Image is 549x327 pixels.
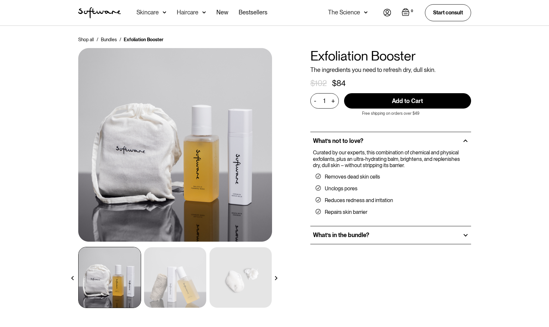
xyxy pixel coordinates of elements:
[362,111,419,116] p: Free shipping on orders over $49
[344,93,471,109] input: Add to Cart
[313,149,466,168] p: Curated by our experts, this combination of chemical and physical exfoliants, plus an ultra-hydra...
[310,48,471,64] h1: Exfoliation Booster
[328,9,360,16] div: The Science
[402,8,414,17] a: Open cart
[313,232,369,239] h2: What’s in the bundle?
[314,97,318,105] div: -
[425,4,471,21] a: Start consult
[316,209,466,215] li: Repairs skin barrier
[330,97,337,105] div: +
[78,36,94,43] a: Shop all
[97,36,98,43] div: /
[316,174,466,180] li: Removes dead skin cells
[119,36,121,43] div: /
[316,197,466,204] li: Reduces redness and irritation
[313,137,363,145] h2: What’s not to love?
[137,9,159,16] div: Skincare
[315,79,327,88] div: 102
[337,79,346,88] div: 84
[163,9,166,16] img: arrow down
[310,79,315,88] div: $
[364,9,368,16] img: arrow down
[177,9,198,16] div: Haircare
[70,276,75,280] img: arrow left
[316,185,466,192] li: Unclogs pores
[332,79,337,88] div: $
[310,66,471,74] p: The ingredients you need to refresh dry, dull skin.
[78,7,121,18] a: home
[101,36,117,43] a: Bundles
[202,9,206,16] img: arrow down
[78,7,121,18] img: Software Logo
[410,8,414,14] div: 0
[274,276,278,280] img: arrow right
[124,36,163,43] div: Exfoliation Booster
